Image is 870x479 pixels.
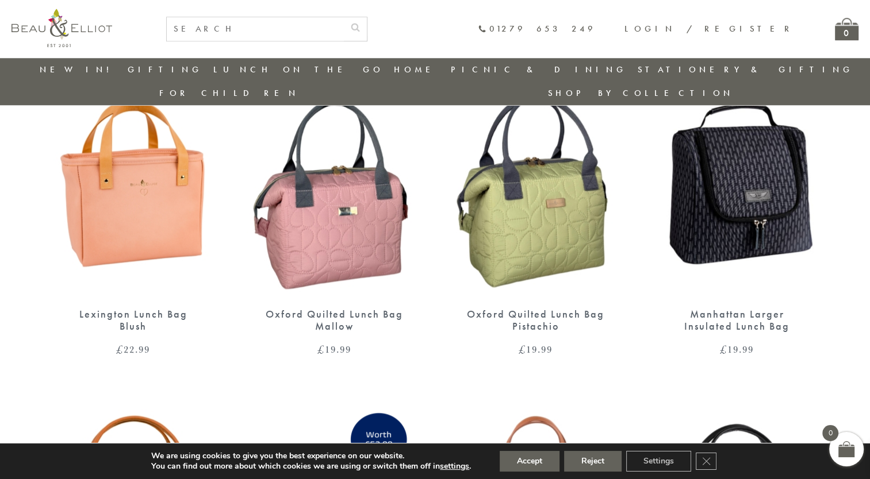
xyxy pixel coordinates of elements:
[447,67,625,354] a: Oxford quilted lunch bag pistachio Oxford Quilted Lunch Bag Pistachio £19.99
[478,24,596,34] a: 01279 653 249
[519,342,526,356] span: £
[64,308,202,332] div: Lexington Lunch Bag Blush
[44,67,223,354] a: Lexington lunch bag blush Lexington Lunch Bag Blush £22.99
[519,342,553,356] bdi: 19.99
[159,87,299,99] a: For Children
[720,342,754,356] bdi: 19.99
[451,64,627,75] a: Picnic & Dining
[500,451,559,472] button: Accept
[246,67,424,354] a: Oxford quilted lunch bag mallow Oxford Quilted Lunch Bag Mallow £19.99
[394,64,440,75] a: Home
[638,64,853,75] a: Stationery & Gifting
[128,64,202,75] a: Gifting
[44,67,223,297] img: Lexington lunch bag blush
[317,342,325,356] span: £
[116,342,124,356] span: £
[116,342,150,356] bdi: 22.99
[151,451,471,461] p: We are using cookies to give you the best experience on our website.
[696,453,716,470] button: Close GDPR Cookie Banner
[467,308,605,332] div: Oxford Quilted Lunch Bag Pistachio
[440,461,469,472] button: settings
[720,342,727,356] span: £
[648,67,826,354] a: Manhattan Larger Lunch Bag Manhattan Larger Insulated Lunch Bag £19.99
[40,64,117,75] a: New in!
[447,67,625,297] img: Oxford quilted lunch bag pistachio
[564,451,622,472] button: Reject
[167,17,344,41] input: SEARCH
[626,451,691,472] button: Settings
[317,342,351,356] bdi: 19.99
[246,67,424,297] img: Oxford quilted lunch bag mallow
[822,425,838,441] span: 0
[624,23,795,34] a: Login / Register
[151,461,471,472] p: You can find out more about which cookies we are using or switch them off in .
[12,9,112,47] img: logo
[835,18,858,40] a: 0
[548,87,734,99] a: Shop by collection
[266,308,404,332] div: Oxford Quilted Lunch Bag Mallow
[648,67,826,297] img: Manhattan Larger Lunch Bag
[668,308,806,332] div: Manhattan Larger Insulated Lunch Bag
[213,64,384,75] a: Lunch On The Go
